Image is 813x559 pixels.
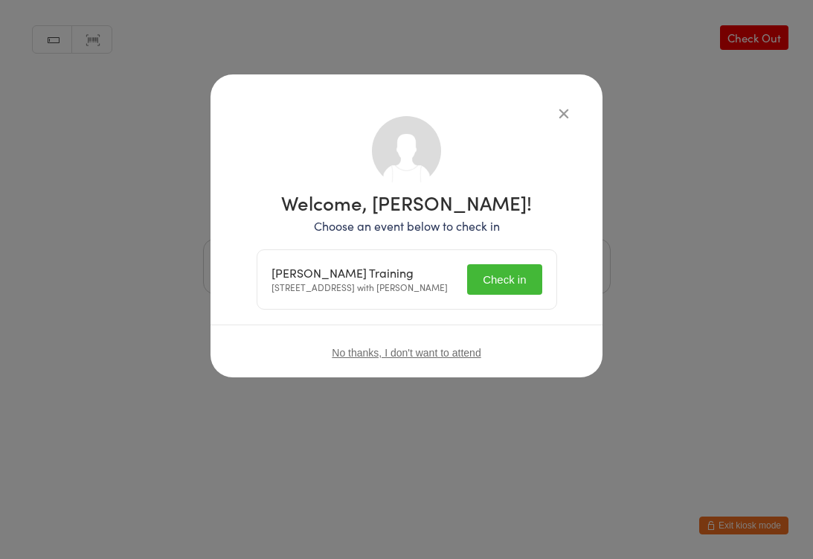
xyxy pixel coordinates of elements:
button: No thanks, I don't want to attend [332,347,481,359]
p: Choose an event below to check in [257,217,557,234]
h1: Welcome, [PERSON_NAME]! [257,193,557,212]
div: [STREET_ADDRESS] with [PERSON_NAME] [271,266,448,294]
div: [PERSON_NAME] Training [271,266,448,280]
img: no_photo.png [372,116,441,185]
button: Check in [467,264,542,295]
